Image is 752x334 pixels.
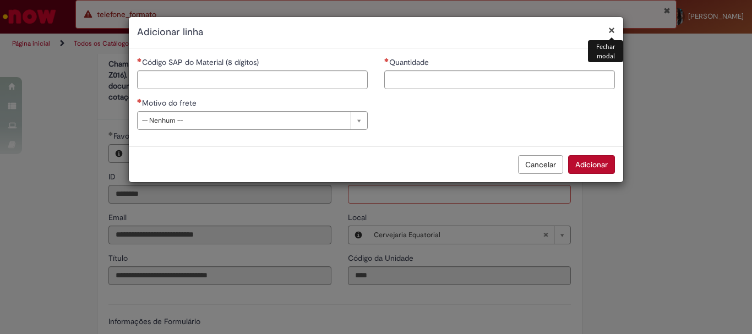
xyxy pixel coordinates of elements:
[142,57,261,67] span: Código SAP do Material (8 dígitos)
[137,58,142,62] span: Necessários
[142,98,199,108] span: Motivo do frete
[568,155,615,174] button: Adicionar
[137,70,368,89] input: Código SAP do Material (8 dígitos)
[384,70,615,89] input: Quantidade
[137,98,142,103] span: Necessários
[608,24,615,36] button: Fechar modal
[518,155,563,174] button: Cancelar
[384,58,389,62] span: Necessários
[137,25,615,40] h2: Adicionar linha
[389,57,431,67] span: Quantidade
[588,40,623,62] div: Fechar modal
[142,112,345,129] span: -- Nenhum --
